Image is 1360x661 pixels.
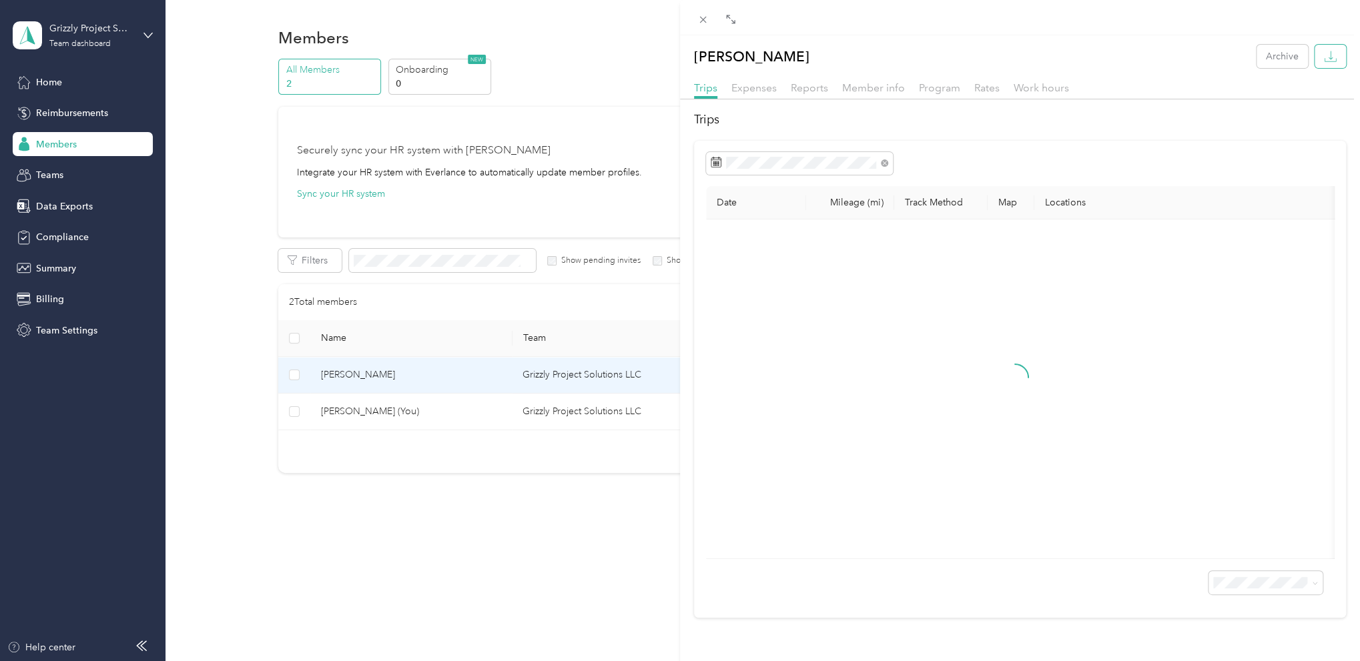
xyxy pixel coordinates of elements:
[694,81,717,94] span: Trips
[694,45,809,68] p: [PERSON_NAME]
[1285,586,1360,661] iframe: Everlance-gr Chat Button Frame
[842,81,905,94] span: Member info
[1034,186,1341,219] th: Locations
[974,81,1000,94] span: Rates
[694,111,1346,129] h2: Trips
[706,186,806,219] th: Date
[894,186,988,219] th: Track Method
[806,186,894,219] th: Mileage (mi)
[988,186,1034,219] th: Map
[791,81,828,94] span: Reports
[1257,45,1308,68] button: Archive
[919,81,960,94] span: Program
[1014,81,1069,94] span: Work hours
[731,81,777,94] span: Expenses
